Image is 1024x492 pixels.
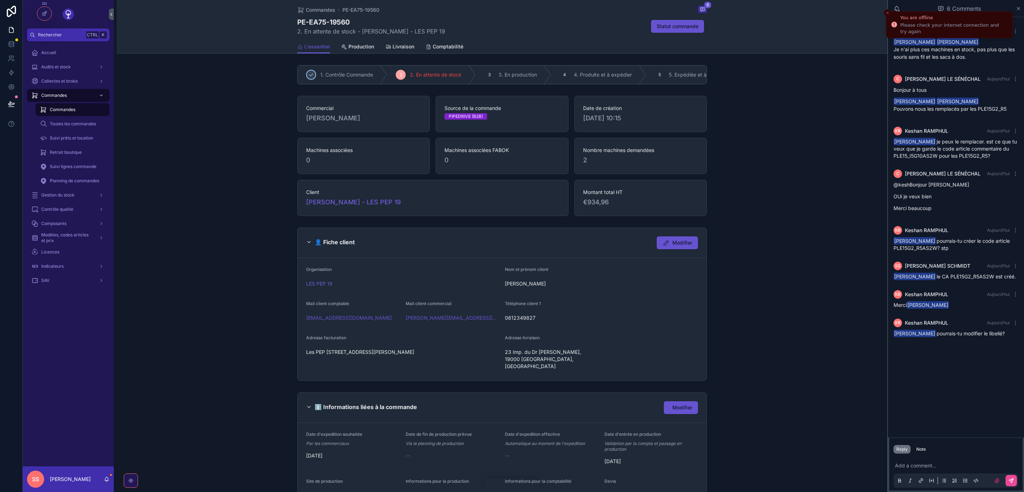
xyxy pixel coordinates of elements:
[27,189,110,201] a: Gestion du stock
[505,314,599,321] span: 0612349827
[894,181,1018,188] p: @keshBonjour [PERSON_NAME]
[894,330,1005,336] span: pourrais-tu modifier le libellé?
[306,155,421,165] span: 0
[41,249,59,255] span: Licences
[604,431,661,437] span: Date d'entrée en production
[341,40,374,54] a: Production
[604,441,698,452] em: Validation par la compta et passage en production
[41,192,75,198] span: Gestion du stock
[894,237,936,245] span: [PERSON_NAME]
[27,89,110,102] a: Commandes
[894,273,1016,279] span: le CA PLE15G2_R5AS2W est créé.
[894,98,936,105] span: [PERSON_NAME]
[36,160,110,173] a: Suivi lignes commande
[895,320,901,326] span: KR
[320,71,373,78] span: 1. Contrôle Commande
[297,40,330,54] a: L'essentiel
[27,246,110,258] a: Licences
[574,71,632,78] span: 4. Produite et à expédier
[583,105,698,112] span: Date de création
[894,204,1018,212] p: Merci beaucoup
[426,40,463,54] a: Comptabilité
[63,9,74,20] img: App logo
[444,147,559,154] span: Machines associées FABOK
[987,227,1010,233] span: Aujourd’hui
[27,28,110,41] button: RechercherCtrlK
[583,155,698,165] span: 2
[348,43,374,50] span: Production
[894,138,1017,159] span: je peux le remplacer. est ce que tu veux que je garde le code article commentaire du PLE15_I5G10A...
[896,171,900,177] span: C
[36,132,110,145] a: Suivi prêts et location
[894,273,936,280] span: [PERSON_NAME]
[36,146,110,159] a: Retrait boutique
[306,349,499,356] span: Les PEP [STREET_ADDRESS][PERSON_NAME]
[306,301,349,306] span: Mail client comptable
[315,236,355,248] h2: 👤 Fiche client
[657,236,698,249] button: Modifier
[505,267,548,272] span: Nom et prénom client
[385,40,414,54] a: Livraison
[306,478,343,484] span: Site de production
[400,72,402,78] span: 2
[27,274,110,287] a: SAV
[393,43,414,50] span: Livraison
[410,71,462,78] span: 2. En attente de stock
[297,27,445,36] span: 2. En attente de stock - [PERSON_NAME] - LES PEP 19
[41,50,56,56] span: Accueil
[41,278,49,283] span: SAV
[297,6,335,14] a: Commandes
[306,189,560,196] span: Client
[342,6,379,14] a: PE-EA75-19560
[36,174,110,187] a: Planning de commandes
[895,128,901,134] span: KR
[894,302,950,308] span: Merci
[894,86,1018,94] p: Bonjour à tous
[905,127,948,135] span: Keshan RAMPHUL
[50,121,96,127] span: Toutes les commandes
[41,232,93,244] span: Modèles, codes articles et prix
[604,458,698,465] span: [DATE]
[505,441,585,446] em: Automatique au moment de l'expédition
[36,117,110,130] a: Toutes les commandes
[505,280,698,287] span: [PERSON_NAME]
[987,292,1010,297] span: Aujourd’hui
[38,32,83,38] span: Rechercher
[50,476,91,483] p: [PERSON_NAME]
[306,314,392,321] a: [EMAIL_ADDRESS][DOMAIN_NAME]
[306,105,421,112] span: Commercial
[50,150,82,155] span: Retrait boutique
[900,14,1007,21] div: You are offline
[658,72,661,78] span: 5
[664,401,698,414] button: Modifier
[905,262,970,269] span: [PERSON_NAME] SCHMIDT
[563,72,566,78] span: 4
[27,75,110,88] a: Collectes et broke
[306,113,360,123] span: [PERSON_NAME]
[894,105,1018,112] p: Pouvons nous les remplacés par les PLE15G2_R5
[306,6,335,14] span: Commandes
[505,452,509,459] span: --
[444,105,559,112] span: Source de la commande
[86,31,99,38] span: Ctrl
[651,20,704,33] button: Statut commande
[907,301,949,309] span: [PERSON_NAME]
[41,263,64,269] span: Indicateurs
[306,147,421,154] span: Machines associées
[583,147,698,154] span: Nombre machines demandées
[894,193,1018,200] p: OUi je veux bien
[947,4,981,13] span: 6 Comments
[50,135,93,141] span: Suivi prêts et location
[672,404,692,411] span: Modifier
[406,441,464,446] em: Via le planning de production
[894,330,936,337] span: [PERSON_NAME]
[698,6,707,14] button: 6
[987,320,1010,325] span: Aujourd’hui
[894,445,911,454] button: Reply
[905,170,981,177] span: [PERSON_NAME] LE SÉNÉCHAL
[41,206,73,212] span: Contrôle qualité
[100,32,106,38] span: K
[895,263,901,269] span: SS
[36,103,110,116] a: Commandes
